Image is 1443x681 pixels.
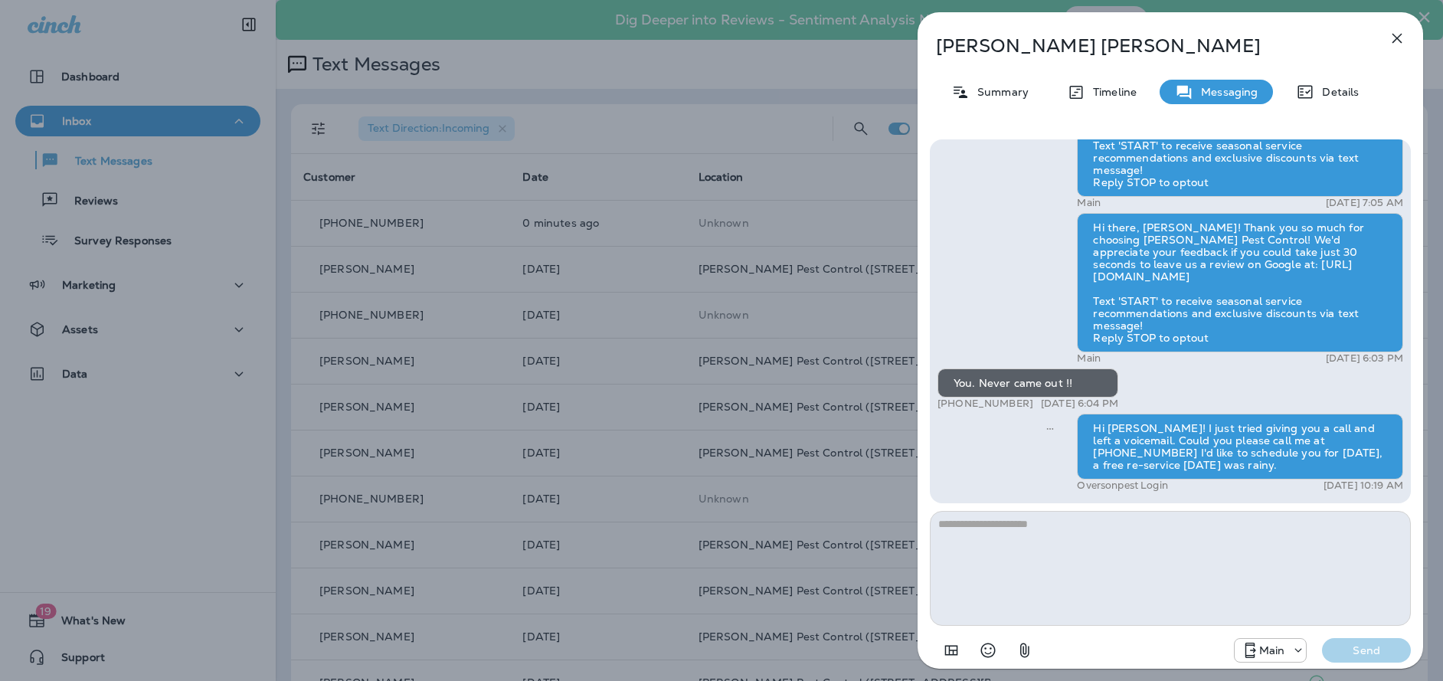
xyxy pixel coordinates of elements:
[1085,86,1137,98] p: Timeline
[1326,197,1403,209] p: [DATE] 7:05 AM
[936,35,1354,57] p: [PERSON_NAME] [PERSON_NAME]
[1077,197,1101,209] p: Main
[1077,480,1167,492] p: Oversonpest Login
[937,368,1118,398] div: You. Never came out !!
[973,635,1003,666] button: Select an emoji
[1259,644,1285,656] p: Main
[1077,213,1403,352] div: Hi there, [PERSON_NAME]! Thank you so much for choosing [PERSON_NAME] Pest Control! We'd apprecia...
[1193,86,1258,98] p: Messaging
[970,86,1029,98] p: Summary
[1041,398,1118,410] p: [DATE] 6:04 PM
[1077,352,1101,365] p: Main
[936,635,967,666] button: Add in a premade template
[1326,352,1403,365] p: [DATE] 6:03 PM
[1324,480,1403,492] p: [DATE] 10:19 AM
[1077,414,1403,480] div: Hi [PERSON_NAME]! I just tried giving you a call and left a voicemail. Could you please call me a...
[1235,641,1307,660] div: +1 (480) 400-1835
[937,398,1033,410] p: [PHONE_NUMBER]
[1046,421,1054,434] span: Sent
[1314,86,1359,98] p: Details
